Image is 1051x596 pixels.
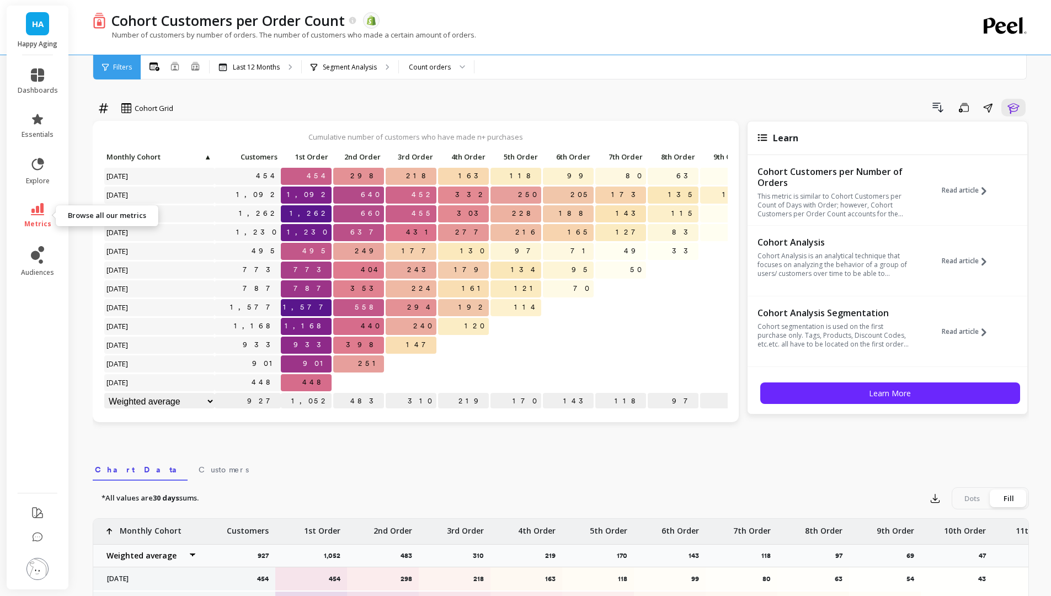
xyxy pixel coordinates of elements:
[104,280,131,297] span: [DATE]
[565,168,594,184] span: 99
[411,318,436,334] span: 240
[954,489,990,507] div: Dots
[456,299,489,316] span: 192
[93,30,476,40] p: Number of customers by number of orders. The number of customers who made a certain amount of ord...
[335,152,381,161] span: 2nd Order
[942,165,995,216] button: Read article
[666,187,698,203] span: 135
[237,205,281,222] a: 1,262
[32,18,44,30] span: HA
[281,299,334,316] span: 1,577
[498,574,556,583] p: 163
[979,551,993,560] p: 47
[359,318,384,334] span: 440
[285,187,332,203] span: 1,092
[250,355,281,372] a: 901
[613,224,646,241] span: 127
[354,574,412,583] p: 298
[942,236,995,286] button: Read article
[215,149,281,164] p: Customers
[757,192,909,219] p: This metric is similar to Cohort Customers per Count of Days with Order; however, Cohort Customer...
[104,168,131,184] span: [DATE]
[228,299,281,316] a: 1,577
[473,551,490,560] p: 310
[344,337,384,353] span: 398
[18,40,58,49] p: Happy Aging
[280,149,333,166] div: Toggle SortBy
[542,149,595,166] div: Toggle SortBy
[241,337,281,353] a: 933
[305,168,332,184] span: 454
[757,322,909,349] p: Cohort segmentation is used on the first purchase only. Tags, Products, Discount Codes, etc.etc. ...
[409,62,451,72] div: Count orders
[113,63,132,72] span: Filters
[258,551,275,560] p: 927
[493,152,538,161] span: 5th Order
[405,262,436,278] span: 243
[670,224,698,241] span: 83
[641,574,699,583] p: 99
[452,262,489,278] span: 179
[241,280,281,297] a: 787
[100,574,197,583] p: [DATE]
[135,103,173,114] span: Cohort Grid
[785,574,842,583] p: 63
[757,307,909,318] p: Cohort Analysis Segmentation
[300,374,332,391] span: 448
[227,519,269,536] p: Customers
[120,519,182,536] p: Monthly Cohort
[356,355,384,372] span: 251
[942,306,995,357] button: Read article
[490,393,541,409] p: 170
[856,574,914,583] p: 54
[942,257,979,265] span: Read article
[623,168,646,184] span: 80
[257,574,269,583] p: 454
[700,149,752,166] div: Toggle SortBy
[628,262,646,278] span: 50
[595,149,646,164] p: 7th Order
[24,220,51,228] span: metrics
[613,205,646,222] span: 143
[104,205,131,222] span: [DATE]
[104,149,215,164] p: Monthly Cohort
[928,574,986,583] p: 43
[456,168,489,184] span: 163
[773,132,798,144] span: Learn
[281,149,332,164] p: 1st Order
[438,149,489,164] p: 4th Order
[700,149,751,164] p: 9th Order
[460,280,489,297] span: 161
[102,493,199,504] p: *All values are sums.
[300,243,332,259] span: 495
[674,168,698,184] span: 63
[104,318,131,334] span: [DATE]
[22,130,54,139] span: essentials
[26,177,50,185] span: explore
[217,152,278,161] span: Customers
[404,168,436,184] span: 218
[669,205,698,222] span: 115
[595,149,647,166] div: Toggle SortBy
[26,558,49,580] img: profile picture
[942,327,979,336] span: Read article
[241,262,281,278] a: 773
[565,224,594,241] span: 165
[543,149,594,164] p: 6th Order
[617,551,634,560] p: 170
[104,149,156,166] div: Toggle SortBy
[348,168,384,184] span: 298
[409,280,436,297] span: 224
[199,464,249,475] span: Customers
[93,12,106,29] img: header icon
[301,355,332,372] span: 901
[104,262,131,278] span: [DATE]
[543,393,594,409] p: 143
[366,15,376,25] img: api.shopify.svg
[234,187,281,203] a: 1,092
[287,205,332,222] span: 1,262
[906,551,921,560] p: 69
[568,243,594,259] span: 71
[512,299,541,316] span: 114
[348,224,384,241] span: 637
